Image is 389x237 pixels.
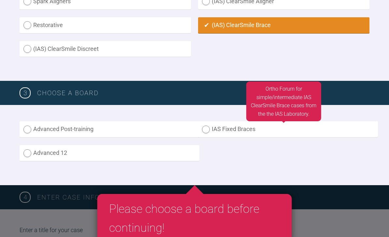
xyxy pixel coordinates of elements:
label: IAS Fixed Braces [198,121,378,137]
label: Restorative [20,17,191,33]
label: Advanced Post-training [20,121,199,137]
div: Ortho Forum for simple/intermediate IAS ClearSmile Brace cases from the the IAS Laboratory. [246,81,322,121]
h3: Choose a board [37,88,369,98]
span: 3 [20,87,31,98]
label: (IAS) ClearSmile Discreet [20,41,191,57]
label: Advanced 12 [20,145,199,161]
label: (IAS) ClearSmile Brace [198,17,369,33]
